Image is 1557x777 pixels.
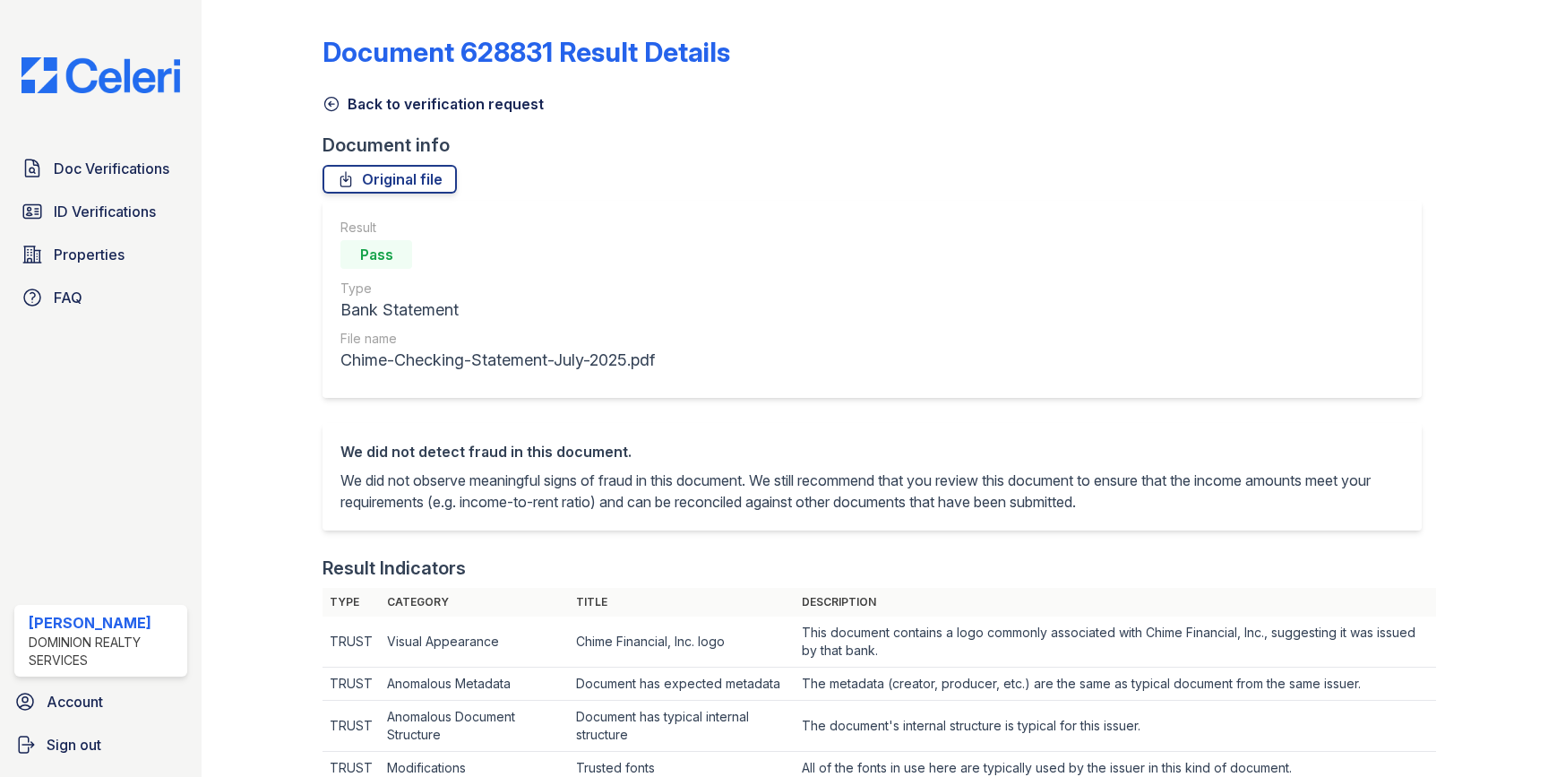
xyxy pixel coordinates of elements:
[47,734,101,755] span: Sign out
[7,727,194,763] a: Sign out
[7,684,194,720] a: Account
[54,287,82,308] span: FAQ
[323,93,544,115] a: Back to verification request
[795,701,1436,752] td: The document's internal structure is typical for this issuer.
[340,298,655,323] div: Bank Statement
[340,280,655,298] div: Type
[323,588,380,617] th: Type
[29,612,180,634] div: [PERSON_NAME]
[54,158,169,179] span: Doc Verifications
[323,556,466,581] div: Result Indicators
[340,240,412,269] div: Pass
[54,244,125,265] span: Properties
[14,151,187,186] a: Doc Verifications
[14,280,187,315] a: FAQ
[380,588,568,617] th: Category
[323,701,380,752] td: TRUST
[795,588,1436,617] th: Description
[14,237,187,272] a: Properties
[7,57,194,93] img: CE_Logo_Blue-a8612792a0a2168367f1c8372b55b34899dd931a85d93a1a3d3e32e68fde9ad4.png
[380,617,568,668] td: Visual Appearance
[29,634,180,669] div: Dominion Realty Services
[47,691,103,712] span: Account
[323,617,380,668] td: TRUST
[380,668,568,701] td: Anomalous Metadata
[323,165,457,194] a: Original file
[323,133,1435,158] div: Document info
[340,470,1403,513] p: We did not observe meaningful signs of fraud in this document. We still recommend that you review...
[569,668,795,701] td: Document has expected metadata
[340,330,655,348] div: File name
[340,219,655,237] div: Result
[323,668,380,701] td: TRUST
[323,36,730,68] a: Document 628831 Result Details
[14,194,187,229] a: ID Verifications
[569,588,795,617] th: Title
[54,201,156,222] span: ID Verifications
[795,617,1436,668] td: This document contains a logo commonly associated with Chime Financial, Inc., suggesting it was i...
[569,701,795,752] td: Document has typical internal structure
[569,617,795,668] td: Chime Financial, Inc. logo
[340,348,655,373] div: Chime-Checking-Statement-July-2025.pdf
[340,441,1403,462] div: We did not detect fraud in this document.
[380,701,568,752] td: Anomalous Document Structure
[795,668,1436,701] td: The metadata (creator, producer, etc.) are the same as typical document from the same issuer.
